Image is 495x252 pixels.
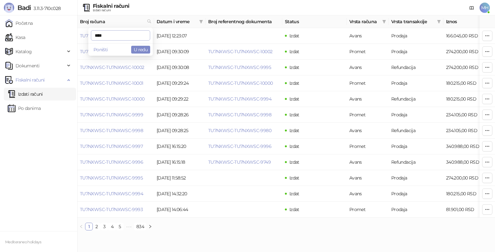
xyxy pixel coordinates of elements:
td: [DATE] 16:15:18 [154,154,206,170]
span: Izdat [289,207,299,212]
td: Promet [347,139,389,154]
a: TU7NXWSC-TU7NXWSC-9994 [80,191,143,197]
a: 5 [116,223,123,230]
a: TU7NXWSC-TU7NXWSC-9998 [80,128,143,133]
a: 2 [93,223,100,230]
a: TU7NXWSC-TU7NXWSC-9995 [80,175,143,181]
td: [DATE] 09:30:09 [154,44,206,60]
button: Poništi [91,46,111,53]
button: right [146,223,154,230]
td: Avans [347,28,389,44]
td: 234.105,00 RSD [443,123,489,139]
td: TU7NXWSC-TU7NXWSC-9999 [77,107,154,123]
span: Broj računa [80,18,144,25]
td: [DATE] 09:29:22 [154,91,206,107]
td: Avans [347,60,389,75]
a: TU7NXWSC-TU7NXWSC-9993 [80,207,143,212]
span: Dokumenti [15,59,39,72]
span: Izdat [289,128,299,133]
td: [DATE] 12:23:07 [154,28,206,44]
span: 3.11.3-710c028 [31,5,61,11]
td: 180.215,00 RSD [443,75,489,91]
a: TU7NXWSC-TU7NXWSC-9994 [208,96,271,102]
a: 3 [101,223,108,230]
span: filter [199,20,203,24]
li: 4 [108,223,116,230]
td: Refundacija [389,123,443,139]
a: TU7NXWSC-TU7NXWSC-10003 [80,49,144,54]
span: filter [436,17,442,26]
a: TU7NXWSC-TU7NXWSC-9749 [208,159,271,165]
span: Badi [17,4,31,12]
a: TU7NXWSC-TU7NXWSC-9996 [80,159,143,165]
td: [DATE] 11:58:52 [154,170,206,186]
th: Broj računa [77,15,154,28]
a: TU7NXWSC-TU7NXWSC-9998 [208,112,271,118]
td: TU7NXWSC-TU7NXWSC-9995 [77,170,154,186]
td: TU7NXWSC-TU7NXWSC-10002 [77,60,154,75]
a: Početna [5,17,33,30]
span: Izdat [289,96,299,102]
span: Izdat [289,112,299,118]
button: U redu [131,46,150,53]
span: ••• [124,223,134,230]
span: Izdat [289,33,299,39]
a: TU7NXWSC-TU7NXWSC-10000 [80,96,144,102]
span: MH [480,3,490,13]
td: Avans [347,170,389,186]
a: 4 [109,223,116,230]
td: Promet [347,75,389,91]
span: Izdat [289,64,299,70]
span: filter [381,17,387,26]
a: 834 [134,223,146,230]
span: Izdat [289,49,299,54]
li: Sledećih 5 Strana [124,223,134,230]
a: TU7NXWSC-TU7NXWSC-10004 [80,33,144,39]
td: Avans [347,91,389,107]
td: Prodaja [389,202,443,218]
span: filter [437,20,441,24]
span: Izdat [289,175,299,181]
td: 340.988,00 RSD [443,139,489,154]
a: TU7NXWSC-TU7NXWSC-10001 [80,80,143,86]
span: Datum i vreme [157,18,197,25]
span: filter [198,17,204,26]
td: [DATE] 09:29:24 [154,75,206,91]
td: [DATE] 09:28:26 [154,107,206,123]
td: 274.200,00 RSD [443,170,489,186]
span: Izdat [289,159,299,165]
span: Vrsta transakcije [391,18,434,25]
td: Refundacija [389,154,443,170]
td: TU7NXWSC-TU7NXWSC-9993 [77,202,154,218]
td: TU7NXWSC-TU7NXWSC-9997 [77,139,154,154]
td: [DATE] 09:28:25 [154,123,206,139]
td: TU7NXWSC-TU7NXWSC-9994 [77,186,154,202]
td: Prodaja [389,44,443,60]
li: 2 [93,223,101,230]
td: Refundacija [389,60,443,75]
span: Iznos [446,18,480,25]
th: Vrsta transakcije [389,15,443,28]
img: Logo [4,3,14,13]
td: Avans [347,186,389,202]
td: [DATE] 14:32:20 [154,186,206,202]
td: 274.200,00 RSD [443,44,489,60]
td: Promet [347,202,389,218]
td: TU7NXWSC-TU7NXWSC-10001 [77,75,154,91]
span: Vrsta računa [349,18,380,25]
a: TU7NXWSC-TU7NXWSC-9997 [80,143,143,149]
td: Promet [347,107,389,123]
li: 1 [85,223,93,230]
td: Avans [347,154,389,170]
td: Prodaja [389,170,443,186]
div: Fiskalni računi [93,4,129,9]
td: 180.215,00 RSD [443,186,489,202]
td: Prodaja [389,28,443,44]
button: left [77,223,85,230]
td: 81.901,00 RSD [443,202,489,218]
a: TU7NXWSC-TU7NXWSC-9980 [208,128,271,133]
a: TU7NXWSC-TU7NXWSC-9995 [208,64,271,70]
th: Status [282,15,347,28]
